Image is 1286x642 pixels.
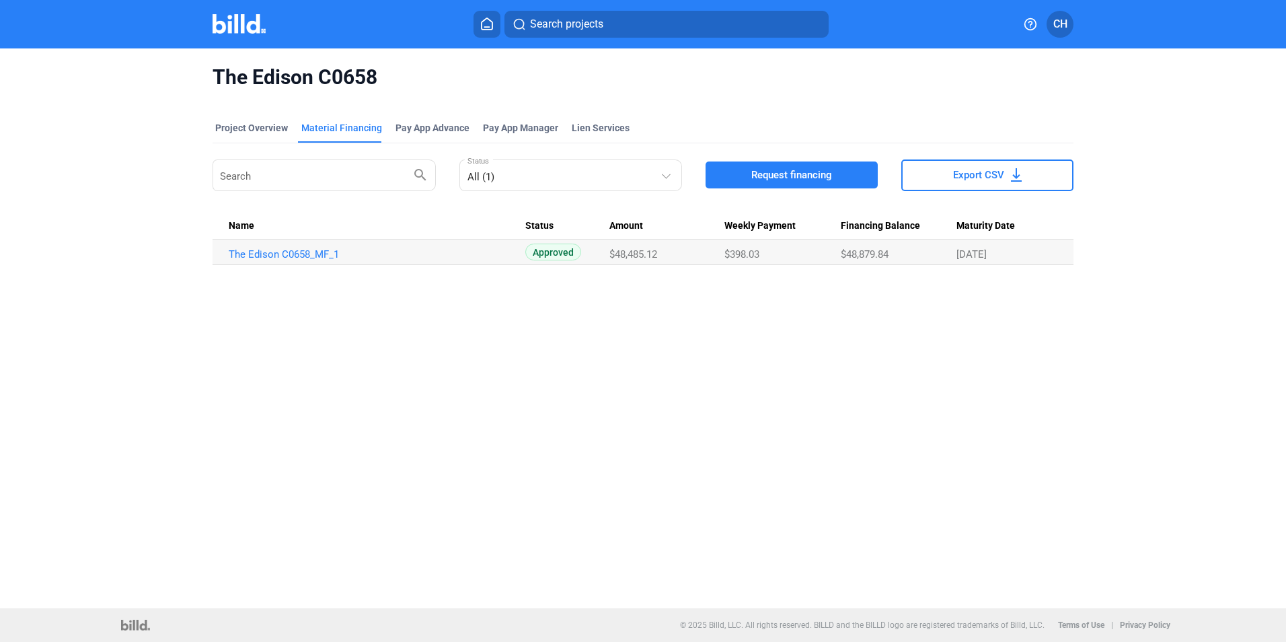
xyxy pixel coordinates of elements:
span: Name [229,220,254,232]
div: Financing Balance [841,220,957,232]
img: logo [121,620,150,631]
span: $398.03 [724,248,759,260]
div: Amount [609,220,725,232]
span: Amount [609,220,643,232]
span: Approved [525,244,581,260]
span: Request financing [751,168,832,182]
mat-select-trigger: All (1) [467,171,494,183]
b: Terms of Use [1058,620,1104,630]
span: Export CSV [953,168,1004,182]
button: Search projects [504,11,829,38]
button: Request financing [706,162,878,188]
p: © 2025 Billd, LLC. All rights reserved. BILLD and the BILLD logo are registered trademarks of Bil... [680,620,1045,630]
div: Material Financing [301,121,382,135]
div: Name [229,220,525,232]
div: Pay App Advance [395,121,469,135]
p: | [1111,620,1113,630]
span: [DATE] [956,248,987,260]
span: Search projects [530,16,603,32]
img: Billd Company Logo [213,14,266,34]
a: The Edison C0658_MF_1 [229,248,525,260]
div: Project Overview [215,121,288,135]
span: Maturity Date [956,220,1015,232]
button: Export CSV [901,159,1073,191]
button: CH [1047,11,1073,38]
div: Lien Services [572,121,630,135]
span: Weekly Payment [724,220,796,232]
span: The Edison C0658 [213,65,1073,90]
span: Status [525,220,554,232]
div: Maturity Date [956,220,1057,232]
b: Privacy Policy [1120,620,1170,630]
span: $48,485.12 [609,248,657,260]
span: Financing Balance [841,220,920,232]
span: Pay App Manager [483,121,558,135]
span: CH [1053,16,1067,32]
div: Weekly Payment [724,220,840,232]
div: Status [525,220,609,232]
span: $48,879.84 [841,248,888,260]
mat-icon: search [412,166,428,182]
